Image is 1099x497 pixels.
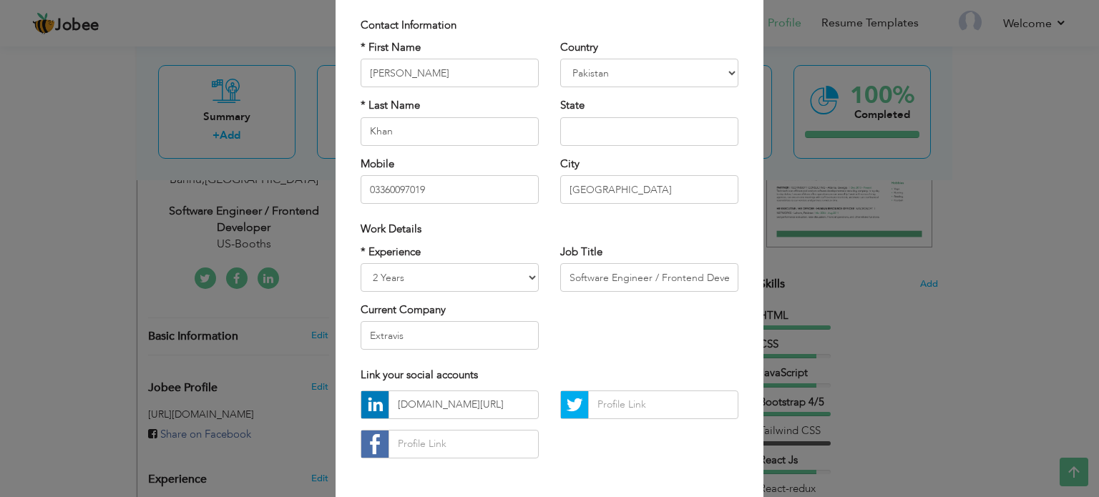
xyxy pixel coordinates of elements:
[361,245,421,260] label: * Experience
[561,391,588,418] img: Twitter
[361,430,389,458] img: facebook
[361,18,456,32] span: Contact Information
[361,157,394,172] label: Mobile
[560,40,598,55] label: Country
[361,302,446,318] label: Current Company
[361,222,421,236] span: Work Details
[361,368,478,382] span: Link your social accounts
[560,245,602,260] label: Job Title
[361,98,420,113] label: * Last Name
[588,390,738,419] input: Profile Link
[361,391,389,418] img: linkedin
[361,40,421,55] label: * First Name
[560,98,585,113] label: State
[389,430,539,458] input: Profile Link
[560,157,580,172] label: City
[389,390,539,419] input: Profile Link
